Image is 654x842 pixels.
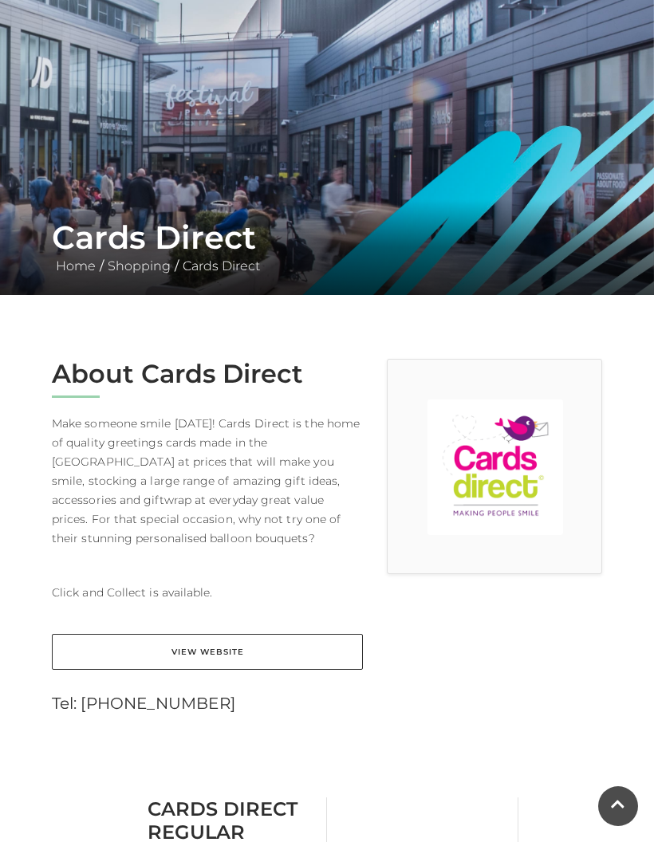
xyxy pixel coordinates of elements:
a: Cards Direct [179,258,264,273]
a: Home [52,258,100,273]
p: Click and Collect is available. [52,564,363,602]
h2: About Cards Direct [52,359,363,389]
a: Shopping [104,258,175,273]
h1: Cards Direct [52,218,602,257]
a: Tel: [PHONE_NUMBER] [52,694,235,713]
p: Make someone smile [DATE]! Cards Direct is the home of quality greetings cards made in the [GEOGR... [52,414,363,548]
div: / / [40,218,614,276]
a: View Website [52,634,363,670]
